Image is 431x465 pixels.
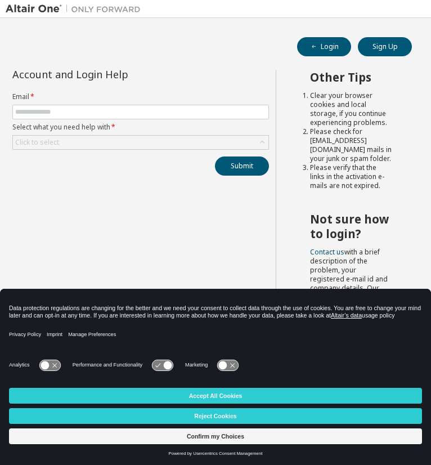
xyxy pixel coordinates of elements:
a: Contact us [310,247,344,257]
label: Email [12,92,269,101]
li: Please check for [EMAIL_ADDRESS][DOMAIN_NAME] mails in your junk or spam folder. [310,127,392,163]
label: Select what you need help with [12,123,269,132]
span: with a brief description of the problem, your registered e-mail id and company details. Our suppo... [310,247,388,320]
h2: Not sure how to login? [310,212,392,242]
li: Clear your browser cookies and local storage, if you continue experiencing problems. [310,91,392,127]
button: Sign Up [358,37,412,56]
h2: Other Tips [310,70,392,84]
button: Login [297,37,351,56]
img: Altair One [6,3,146,15]
button: Submit [215,157,269,176]
li: Please verify that the links in the activation e-mails are not expired. [310,163,392,190]
div: Account and Login Help [12,70,218,79]
div: Click to select [15,138,59,147]
div: Click to select [13,136,268,149]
